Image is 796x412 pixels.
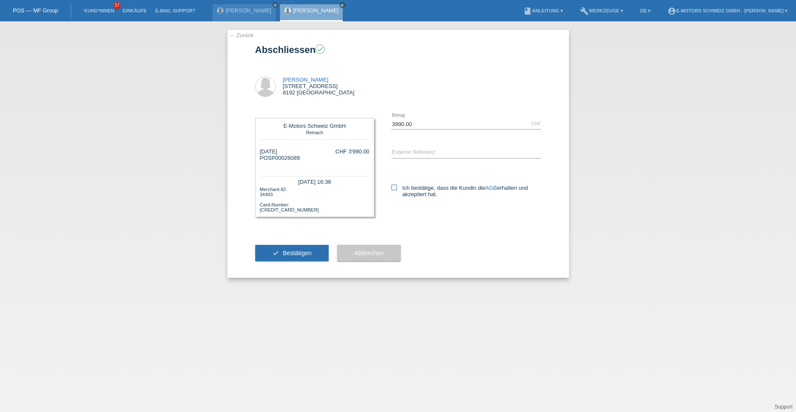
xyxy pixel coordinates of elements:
i: book [523,7,532,15]
a: [PERSON_NAME] [283,77,329,83]
a: Kund*innen [80,8,118,13]
a: ← Zurück [230,32,254,38]
i: build [580,7,589,15]
h1: Abschliessen [255,44,541,55]
a: Support [775,404,793,410]
a: DE ▾ [636,8,655,13]
a: account_circleE-Motors Schweiz GmbH - [PERSON_NAME] ▾ [663,8,792,13]
button: Abbrechen [337,245,401,261]
a: Einkäufe [118,8,151,13]
a: buildWerkzeuge ▾ [576,8,627,13]
i: close [273,3,277,7]
span: Abbrechen [354,250,384,256]
i: check [316,45,324,53]
div: CHF [531,121,541,126]
i: check [272,250,279,256]
div: [STREET_ADDRESS] 8192 [GEOGRAPHIC_DATA] [283,77,355,96]
div: [DATE] 16:38 [260,176,370,186]
span: Bestätigen [283,250,312,256]
a: [PERSON_NAME] [293,7,339,14]
i: close [340,3,344,7]
span: 37 [113,2,121,9]
div: E-Motors Schweiz GmbH [262,123,367,129]
a: POS — MF Group [13,7,58,14]
a: close [339,2,345,8]
div: [DATE] POSP00026089 [260,148,300,168]
button: check Bestätigen [255,245,329,261]
a: bookAnleitung ▾ [519,8,567,13]
a: [PERSON_NAME] [226,7,271,14]
a: close [272,2,278,8]
div: Merchant-ID: 34493 Card-Number: [CREDIT_CARD_NUMBER] [260,186,370,212]
a: AGB [485,185,497,191]
div: CHF 3'990.00 [335,148,370,155]
a: E-Mail Support [151,8,200,13]
div: Reinach [262,129,367,135]
label: Ich bestätige, dass die Kundin die erhalten und akzeptiert hat. [391,185,541,197]
i: account_circle [668,7,676,15]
